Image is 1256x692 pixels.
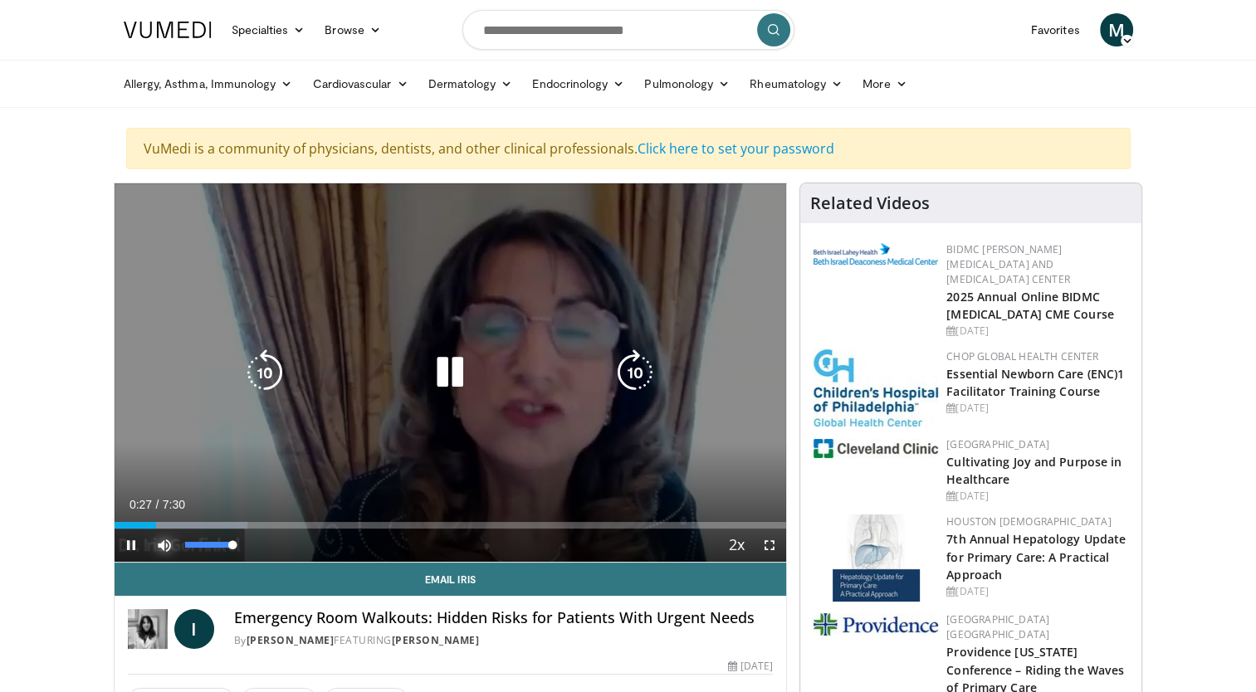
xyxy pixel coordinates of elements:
a: Click here to set your password [638,139,834,158]
div: Progress Bar [115,522,787,529]
a: Cultivating Joy and Purpose in Healthcare [946,454,1122,487]
a: Pulmonology [634,67,740,100]
div: [DATE] [946,401,1128,416]
a: BIDMC [PERSON_NAME][MEDICAL_DATA] and [MEDICAL_DATA] Center [946,242,1070,286]
button: Fullscreen [753,529,786,562]
span: 0:27 [130,498,152,511]
img: 83b65fa9-3c25-403e-891e-c43026028dd2.jpg.150x105_q85_autocrop_double_scale_upscale_version-0.2.jpg [833,514,920,602]
a: Specialties [222,13,315,46]
div: By FEATURING [234,633,774,648]
a: [PERSON_NAME] [392,633,480,647]
a: M [1100,13,1133,46]
img: VuMedi Logo [124,22,212,38]
img: 9aead070-c8c9-47a8-a231-d8565ac8732e.png.150x105_q85_autocrop_double_scale_upscale_version-0.2.jpg [814,613,938,636]
input: Search topics, interventions [462,10,794,50]
div: [DATE] [728,659,773,674]
a: Favorites [1021,13,1090,46]
div: [DATE] [946,489,1128,504]
div: Volume Level [185,542,232,548]
div: [DATE] [946,324,1128,339]
a: [GEOGRAPHIC_DATA] [946,437,1049,451]
a: More [853,67,916,100]
span: / [156,498,159,511]
button: Playback Rate [720,529,753,562]
a: Endocrinology [522,67,634,100]
h4: Emergency Room Walkouts: Hidden Risks for Patients With Urgent Needs [234,609,774,627]
a: Houston [DEMOGRAPHIC_DATA] [946,514,1111,529]
a: Browse [315,13,391,46]
h4: Related Videos [810,193,930,213]
a: Email Iris [115,563,787,596]
img: 8fbf8b72-0f77-40e1-90f4-9648163fd298.jpg.150x105_q85_autocrop_double_scale_upscale_version-0.2.jpg [814,349,938,426]
a: I [174,609,214,649]
img: Dr. Iris Gorfinkel [128,609,168,649]
div: [DATE] [946,584,1128,599]
a: [GEOGRAPHIC_DATA] [GEOGRAPHIC_DATA] [946,612,1049,641]
button: Mute [148,529,181,562]
a: CHOP Global Health Center [946,349,1098,363]
img: 1ef99228-8384-4f7a-af87-49a18d542794.png.150x105_q85_autocrop_double_scale_upscale_version-0.2.jpg [814,439,938,458]
button: Pause [115,529,148,562]
a: Allergy, Asthma, Immunology [114,67,303,100]
a: Rheumatology [740,67,853,100]
a: 2025 Annual Online BIDMC [MEDICAL_DATA] CME Course [946,289,1114,322]
img: c96b19ec-a48b-46a9-9095-935f19585444.png.150x105_q85_autocrop_double_scale_upscale_version-0.2.png [814,243,938,265]
video-js: Video Player [115,183,787,563]
a: 7th Annual Hepatology Update for Primary Care: A Practical Approach [946,531,1126,582]
span: 7:30 [163,498,185,511]
a: [PERSON_NAME] [247,633,335,647]
a: Dermatology [418,67,523,100]
a: Cardiovascular [302,67,418,100]
div: VuMedi is a community of physicians, dentists, and other clinical professionals. [126,128,1131,169]
a: Essential Newborn Care (ENC)1 Facilitator Training Course [946,366,1124,399]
